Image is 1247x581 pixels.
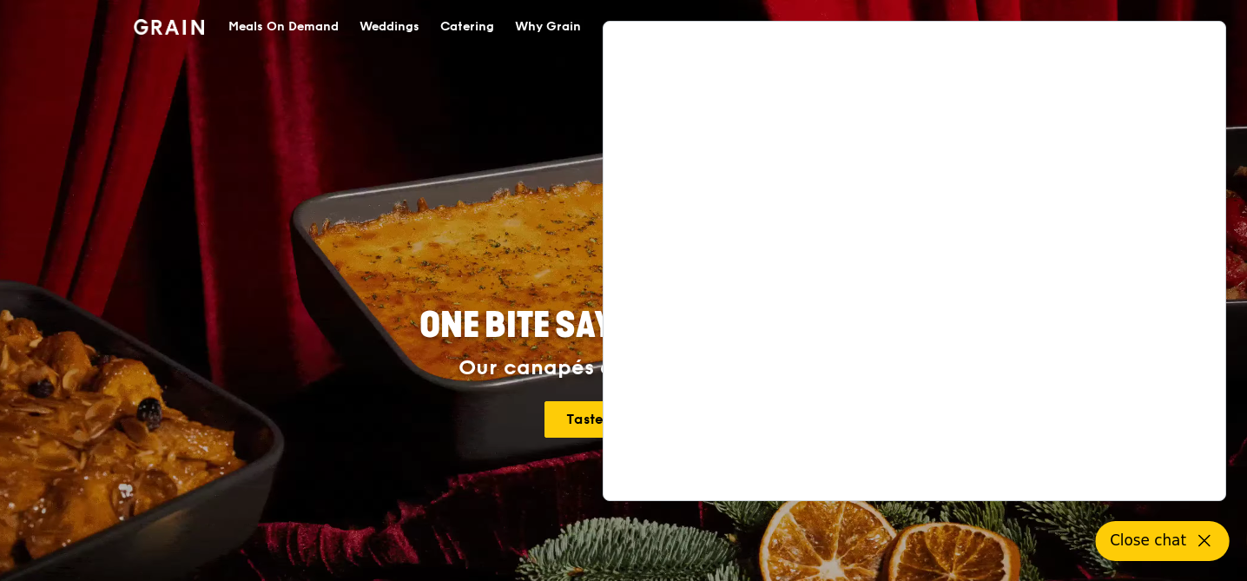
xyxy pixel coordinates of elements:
img: Grain [134,19,204,35]
a: Taste the finesse [544,401,703,438]
div: Our canapés do more with less. [311,356,936,380]
div: Weddings [360,1,419,53]
div: Why Grain [515,1,581,53]
a: Weddings [349,1,430,53]
div: Meals On Demand [228,1,339,53]
span: ONE BITE SAYS EVERYTHING [419,305,828,347]
a: Why Grain [505,1,591,53]
a: Catering [430,1,505,53]
button: Close chat [1096,521,1230,561]
a: Contact us [1024,1,1113,53]
div: Catering [440,1,494,53]
span: Close chat [1110,530,1186,551]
